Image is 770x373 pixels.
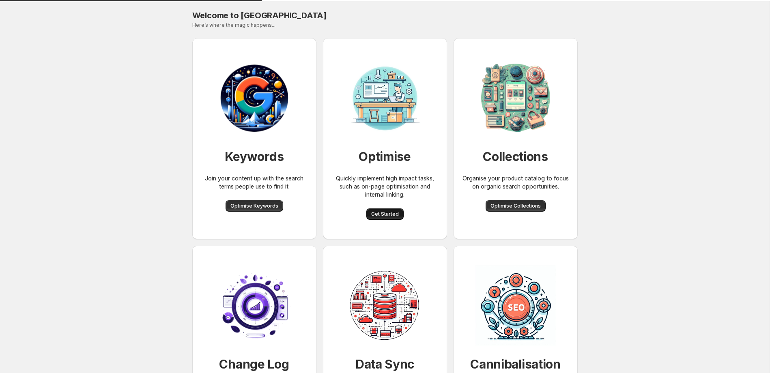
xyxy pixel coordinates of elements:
[230,203,278,209] span: Optimise Keywords
[192,11,327,20] span: Welcome to [GEOGRAPHIC_DATA]
[366,208,404,220] button: Get Started
[344,265,426,346] img: Data sycning from Shopify
[214,265,295,346] img: Change log to view optimisations
[475,58,556,139] img: Collection organisation for SEO
[225,148,284,165] h1: Keywords
[475,265,556,346] img: Cannibalisation for SEO of collections
[490,203,541,209] span: Optimise Collections
[470,356,561,372] h1: Cannibalisation
[344,58,426,139] img: Workbench for SEO
[192,22,578,28] p: Here’s where the magic happens...
[329,174,441,199] p: Quickly implement high impact tasks, such as on-page optimisation and internal linking.
[359,148,411,165] h1: Optimise
[460,174,571,191] p: Organise your product catalog to focus on organic search opportunities.
[371,211,399,217] span: Get Started
[199,174,310,191] p: Join your content up with the search terms people use to find it.
[226,200,283,212] button: Optimise Keywords
[483,148,548,165] h1: Collections
[219,356,289,372] h1: Change Log
[214,58,295,139] img: Workbench for SEO
[486,200,546,212] button: Optimise Collections
[355,356,414,372] h1: Data Sync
